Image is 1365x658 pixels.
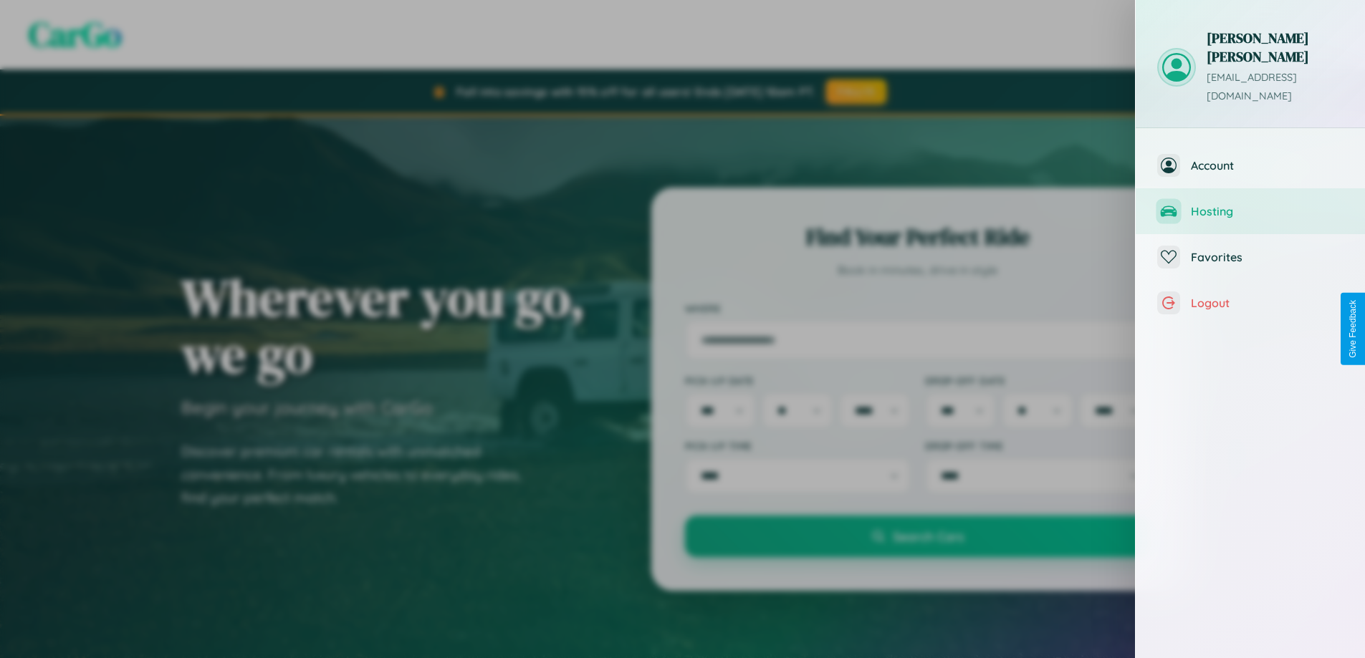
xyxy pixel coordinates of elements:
[1136,234,1365,280] button: Favorites
[1136,142,1365,188] button: Account
[1191,204,1344,218] span: Hosting
[1207,69,1344,106] p: [EMAIL_ADDRESS][DOMAIN_NAME]
[1207,29,1344,66] h3: [PERSON_NAME] [PERSON_NAME]
[1191,158,1344,173] span: Account
[1191,296,1344,310] span: Logout
[1136,188,1365,234] button: Hosting
[1136,280,1365,326] button: Logout
[1348,300,1358,358] div: Give Feedback
[1191,250,1344,264] span: Favorites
